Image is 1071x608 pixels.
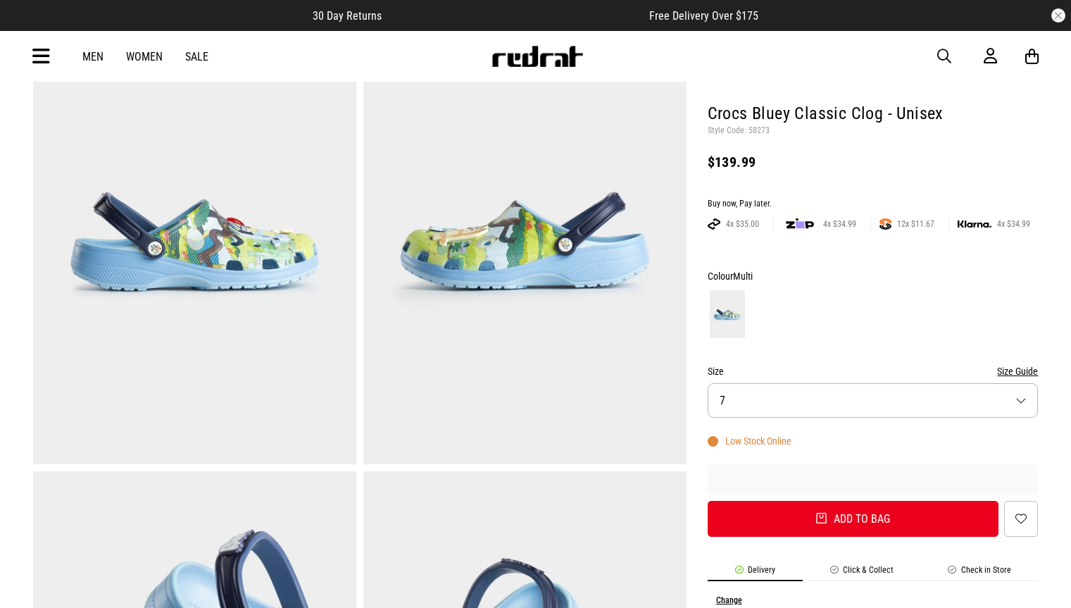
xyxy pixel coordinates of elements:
[313,9,382,23] span: 30 Day Returns
[11,6,54,48] button: Open LiveChat chat widget
[997,363,1038,380] button: Size Guide
[363,18,687,464] img: Crocs Bluey Classic Clog - Unisex in Multi
[708,103,1039,125] h1: Crocs Bluey Classic Clog - Unisex
[708,125,1039,137] p: Style Code: 58273
[818,218,862,230] span: 4x $34.99
[733,271,753,282] span: Multi
[185,50,208,63] a: Sale
[786,217,814,231] img: zip
[410,8,621,23] iframe: Customer reviews powered by Trustpilot
[708,435,791,447] div: Low Stock Online
[991,218,1036,230] span: 4x $34.99
[708,218,720,230] img: AFTERPAY
[82,50,104,63] a: Men
[126,50,163,63] a: Women
[716,595,742,605] button: Change
[958,221,991,228] img: KLARNA
[710,290,745,338] img: Multi
[708,565,803,581] li: Delivery
[720,218,765,230] span: 4x $35.00
[491,46,584,67] img: Redrat logo
[921,565,1039,581] li: Check in Store
[803,565,921,581] li: Click & Collect
[33,18,356,464] img: Crocs Bluey Classic Clog - Unisex in Multi
[708,383,1039,418] button: 7
[720,394,725,407] span: 7
[708,154,1039,170] div: $139.99
[708,501,999,537] button: Add to bag
[708,199,1039,210] div: Buy now, Pay later.
[708,268,1039,285] div: Colour
[708,363,1039,380] div: Size
[879,218,891,230] img: SPLITPAY
[891,218,940,230] span: 12x $11.67
[708,473,1039,487] iframe: Customer reviews powered by Trustpilot
[649,9,758,23] span: Free Delivery Over $175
